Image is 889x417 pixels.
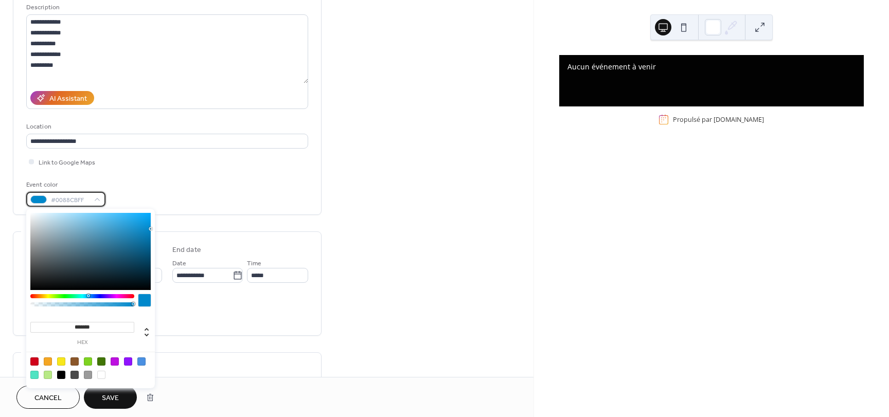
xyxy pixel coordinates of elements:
button: Save [84,386,137,409]
button: AI Assistant [30,91,94,105]
div: AI Assistant [49,94,87,104]
span: Date [172,258,186,269]
span: Link to Google Maps [39,157,95,168]
div: #BD10E0 [111,357,119,366]
div: #000000 [57,371,65,379]
div: #4A4A4A [70,371,79,379]
span: Save [102,393,119,404]
span: Time [247,258,261,269]
div: #D0021B [30,357,39,366]
div: #7ED321 [84,357,92,366]
div: #417505 [97,357,105,366]
div: #4A90E2 [137,357,146,366]
a: [DOMAIN_NAME] [714,115,764,124]
div: Propulsé par [673,115,764,124]
div: Aucun événement à venir [567,61,856,72]
div: Description [26,2,306,13]
div: #9013FE [124,357,132,366]
div: #B8E986 [44,371,52,379]
div: Event color [26,179,103,190]
div: #FFFFFF [97,371,105,379]
div: #F5A623 [44,357,52,366]
button: Cancel [16,386,80,409]
label: hex [30,340,134,346]
span: Cancel [34,393,62,404]
div: #50E3C2 [30,371,39,379]
div: #8B572A [70,357,79,366]
div: #F8E71C [57,357,65,366]
div: Location [26,121,306,132]
span: #0088CBFF [51,195,89,206]
div: #9B9B9B [84,371,92,379]
div: End date [172,245,201,256]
